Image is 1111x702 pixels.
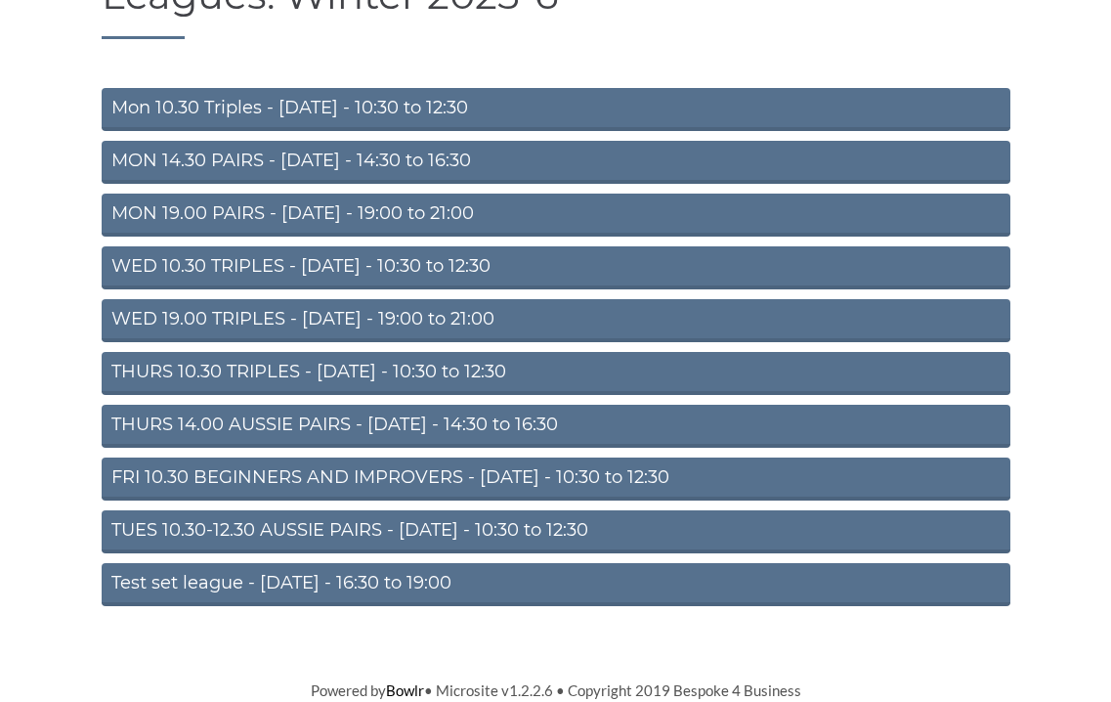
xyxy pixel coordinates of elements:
[386,681,424,699] a: Bowlr
[102,299,1010,342] a: WED 19.00 TRIPLES - [DATE] - 19:00 to 21:00
[102,405,1010,448] a: THURS 14.00 AUSSIE PAIRS - [DATE] - 14:30 to 16:30
[102,246,1010,289] a: WED 10.30 TRIPLES - [DATE] - 10:30 to 12:30
[102,88,1010,131] a: Mon 10.30 Triples - [DATE] - 10:30 to 12:30
[102,458,1010,501] a: FRI 10.30 BEGINNERS AND IMPROVERS - [DATE] - 10:30 to 12:30
[102,141,1010,184] a: MON 14.30 PAIRS - [DATE] - 14:30 to 16:30
[311,681,801,699] span: Powered by • Microsite v1.2.2.6 • Copyright 2019 Bespoke 4 Business
[102,563,1010,606] a: Test set league - [DATE] - 16:30 to 19:00
[102,194,1010,237] a: MON 19.00 PAIRS - [DATE] - 19:00 to 21:00
[102,352,1010,395] a: THURS 10.30 TRIPLES - [DATE] - 10:30 to 12:30
[102,510,1010,553] a: TUES 10.30-12.30 AUSSIE PAIRS - [DATE] - 10:30 to 12:30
